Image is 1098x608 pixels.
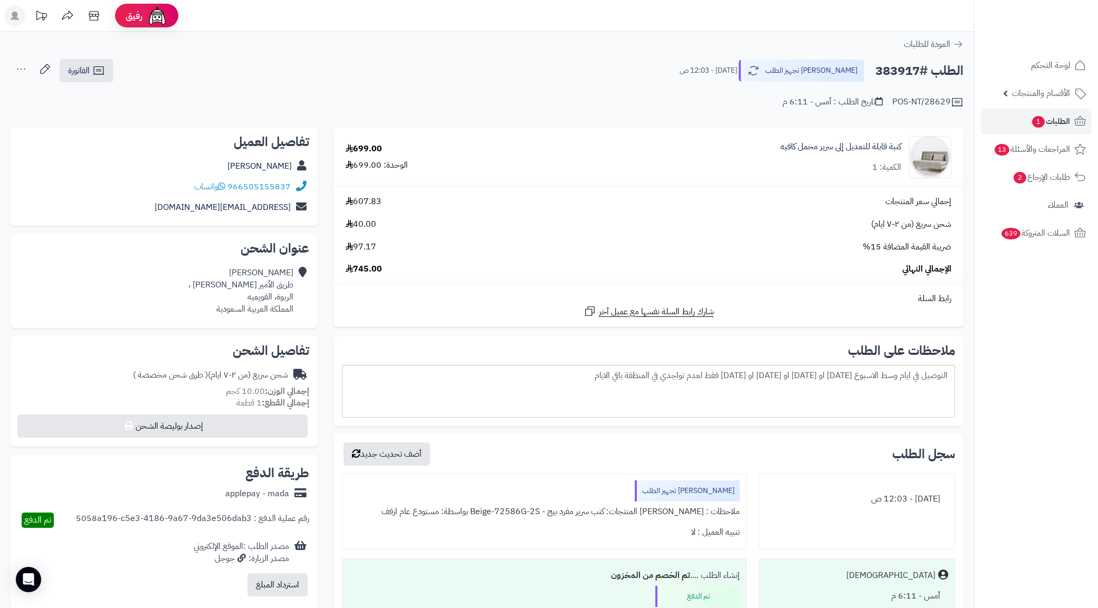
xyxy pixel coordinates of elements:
[338,293,959,305] div: رابط السلة
[1000,226,1070,240] span: السلات المتروكة
[346,159,408,171] div: الوحدة: 699.00
[68,64,90,77] span: الفاتورة
[346,143,382,155] div: 699.00
[995,144,1010,156] span: 13
[892,448,955,460] h3: سجل الطلب
[76,513,309,528] div: رقم عملية الدفع : 5058a196-c5e3-4186-9a67-9da3e506dab3
[885,196,951,208] span: إجمالي سعر المنتجات
[655,586,740,607] div: تم الدفع
[194,541,289,565] div: مصدر الطلب :الموقع الإلكتروني
[147,5,168,26] img: ai-face.png
[981,165,1092,190] a: طلبات الإرجاع2
[226,385,309,398] small: 10.00 كجم
[194,180,225,193] a: واتساب
[194,553,289,565] div: مصدر الزيارة: جوجل
[1048,198,1068,213] span: العملاء
[863,241,951,253] span: ضريبة القيمة المضافة 15%
[349,522,740,543] div: تنبيه العميل : لا
[875,60,963,82] h2: الطلب #383917
[346,241,376,253] span: 97.17
[236,397,309,409] small: 1 قطعة
[846,570,935,582] div: [DEMOGRAPHIC_DATA]
[766,489,948,509] div: [DATE] - 12:03 ص
[28,5,54,29] a: تحديثات المنصة
[227,160,292,172] a: [PERSON_NAME]
[60,59,113,82] a: الفاتورة
[611,569,690,582] b: تم الخصم من المخزون
[680,65,737,76] small: [DATE] - 12:03 ص
[1014,172,1027,184] span: 2
[981,220,1092,246] a: السلات المتروكة639
[739,60,864,82] button: [PERSON_NAME] تجهيز الطلب
[981,53,1092,78] a: لوحة التحكم
[1012,86,1070,101] span: الأقسام والمنتجات
[346,218,376,230] span: 40.00
[19,242,309,255] h2: عنوان الشحن
[766,586,948,606] div: أمس - 6:11 م
[342,365,955,418] div: التوصيل في ايام وسط الاسبوع [DATE] او [DATE] او [DATE] او [DATE] فقط لعدم تواجدي في المنطقة باقي ...
[227,180,291,193] a: 966505155837
[19,344,309,357] h2: تفاصيل الشحن
[225,488,289,500] div: applepay - mada
[902,263,951,275] span: الإجمالي النهائي
[1031,114,1070,129] span: الطلبات
[994,142,1070,157] span: المراجعات والأسئلة
[247,573,308,596] button: استرداد المبلغ
[904,38,950,51] span: العودة للطلبات
[1001,228,1021,239] span: 639
[155,201,291,214] a: [EMAIL_ADDRESS][DOMAIN_NAME]
[599,306,714,318] span: شارك رابط السلة نفسها مع عميل آخر
[245,467,309,479] h2: طريقة الدفع
[871,218,951,230] span: شحن سريع (من ٢-٧ ايام)
[19,136,309,148] h2: تفاصيل العميل
[342,344,955,357] h2: ملاحظات على الطلب
[343,442,430,466] button: أضف تحديث جديد
[349,501,740,522] div: ملاحظات : [PERSON_NAME] المنتجات: كنب سرير مفرد بيج - Beige-72586G-2S بواسطة: مستودع عام ارفف
[133,369,208,381] span: ( طرق شحن مخصصة )
[872,161,901,173] div: الكمية: 1
[904,38,963,51] a: العودة للطلبات
[892,96,963,109] div: POS-NT/28629
[265,385,309,398] strong: إجمالي الوزن:
[188,267,293,315] div: [PERSON_NAME] طريق الأمير [PERSON_NAME] ، الربوة، القويعيه المملكة العربية السعودية
[780,141,901,153] a: كنبة قابلة للتعديل إلى سرير مخمل كافيه
[1026,8,1088,30] img: logo-2.png
[981,192,1092,218] a: العملاء
[1032,116,1045,128] span: 1
[262,397,309,409] strong: إجمالي القطع:
[910,136,951,178] img: 1757155827-1-90x90.jpg
[346,196,381,208] span: 607.83
[349,565,740,586] div: إنشاء الطلب ....
[17,414,308,438] button: إصدار بوليصة الشحن
[133,369,288,381] div: شحن سريع (من ٢-٧ ايام)
[635,480,740,501] div: [PERSON_NAME] تجهيز الطلب
[981,109,1092,134] a: الطلبات1
[16,567,41,592] div: Open Intercom Messenger
[346,263,382,275] span: 745.00
[1013,170,1070,185] span: طلبات الإرجاع
[782,96,883,108] div: تاريخ الطلب : أمس - 6:11 م
[1031,58,1070,73] span: لوحة التحكم
[126,9,142,22] span: رفيق
[981,137,1092,162] a: المراجعات والأسئلة13
[24,514,51,526] span: تم الدفع
[584,305,714,318] a: شارك رابط السلة نفسها مع عميل آخر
